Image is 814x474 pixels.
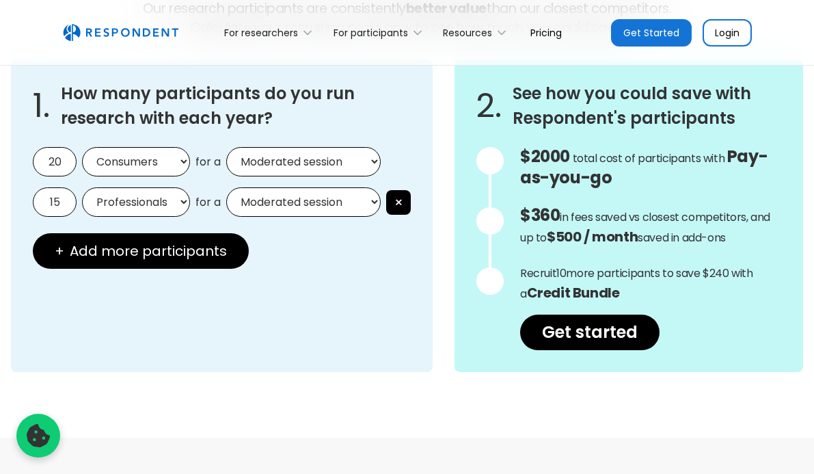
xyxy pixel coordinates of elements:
[547,227,638,246] strong: $500 / month
[513,81,781,131] h3: See how you could save with Respondent's participants
[63,24,178,42] a: home
[334,26,408,40] div: For participants
[520,145,570,168] span: $2000
[520,315,660,350] a: Get started
[224,26,298,40] div: For researchers
[520,204,560,226] span: $360
[520,264,781,304] p: Recruit more participants to save $240 with a
[217,16,325,49] div: For researchers
[527,283,620,302] strong: Credit Bundle
[55,244,64,258] span: +
[195,155,221,169] span: for a
[476,99,502,113] span: 2.
[443,26,492,40] div: Resources
[61,81,411,131] h3: How many participants do you run research with each year?
[520,206,781,248] p: in fees saved vs closest competitors, and up to saved in add-ons
[33,233,249,269] button: + Add more participants
[435,16,519,49] div: Resources
[33,99,50,113] span: 1.
[325,16,435,49] div: For participants
[611,19,692,47] a: Get Started
[519,16,573,49] a: Pricing
[386,190,411,215] button: ×
[70,244,227,258] span: Add more participants
[63,24,178,42] img: Untitled UI logotext
[573,150,725,166] span: total cost of participants with
[703,19,752,47] a: Login
[556,265,566,281] span: 10
[195,196,221,209] span: for a
[520,145,768,189] span: Pay-as-you-go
